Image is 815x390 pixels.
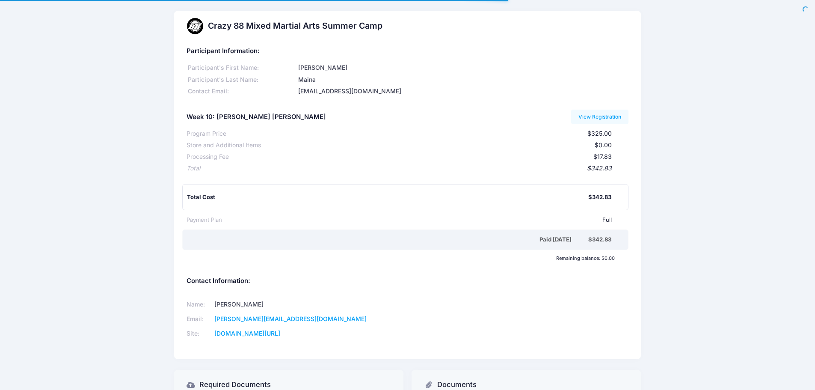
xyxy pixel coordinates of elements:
[187,277,628,285] h5: Contact Information:
[187,87,297,96] div: Contact Email:
[212,298,397,312] td: [PERSON_NAME]
[437,381,477,389] h3: Documents
[588,193,611,202] div: $342.83
[571,110,629,124] a: View Registration
[187,48,628,55] h5: Participant Information:
[187,152,229,161] div: Processing Fee
[187,113,326,121] h5: Week 10: [PERSON_NAME] [PERSON_NAME]
[588,235,611,244] div: $342.83
[297,87,628,96] div: [EMAIL_ADDRESS][DOMAIN_NAME]
[187,141,261,150] div: Store and Additional Items
[208,21,382,31] h2: Crazy 88 Mixed Martial Arts Summer Camp
[187,327,212,341] td: Site:
[297,75,628,84] div: Maina
[188,235,588,244] div: Paid [DATE]
[187,312,212,327] td: Email:
[187,75,297,84] div: Participant's Last Name:
[261,141,612,150] div: $0.00
[214,315,367,322] a: [PERSON_NAME][EMAIL_ADDRESS][DOMAIN_NAME]
[214,330,280,337] a: [DOMAIN_NAME][URL]
[187,216,222,224] div: Payment Plan
[187,298,212,312] td: Name:
[182,256,619,261] div: Remaining balance: $0.00
[199,381,271,389] h3: Required Documents
[200,164,612,173] div: $342.83
[187,63,297,72] div: Participant's First Name:
[587,130,612,137] span: $325.00
[187,129,226,138] div: Program Price
[187,193,588,202] div: Total Cost
[187,164,200,173] div: Total
[229,152,612,161] div: $17.83
[222,216,612,224] div: Full
[297,63,628,72] div: [PERSON_NAME]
